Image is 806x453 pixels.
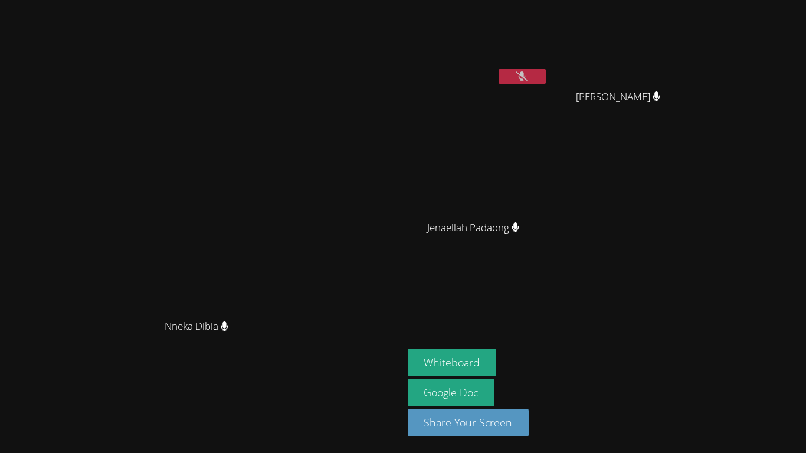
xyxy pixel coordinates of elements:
[576,88,660,106] span: [PERSON_NAME]
[408,409,529,436] button: Share Your Screen
[427,219,519,237] span: Jenaellah Padaong
[408,349,497,376] button: Whiteboard
[408,379,495,406] a: Google Doc
[165,318,228,335] span: Nneka Dibia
